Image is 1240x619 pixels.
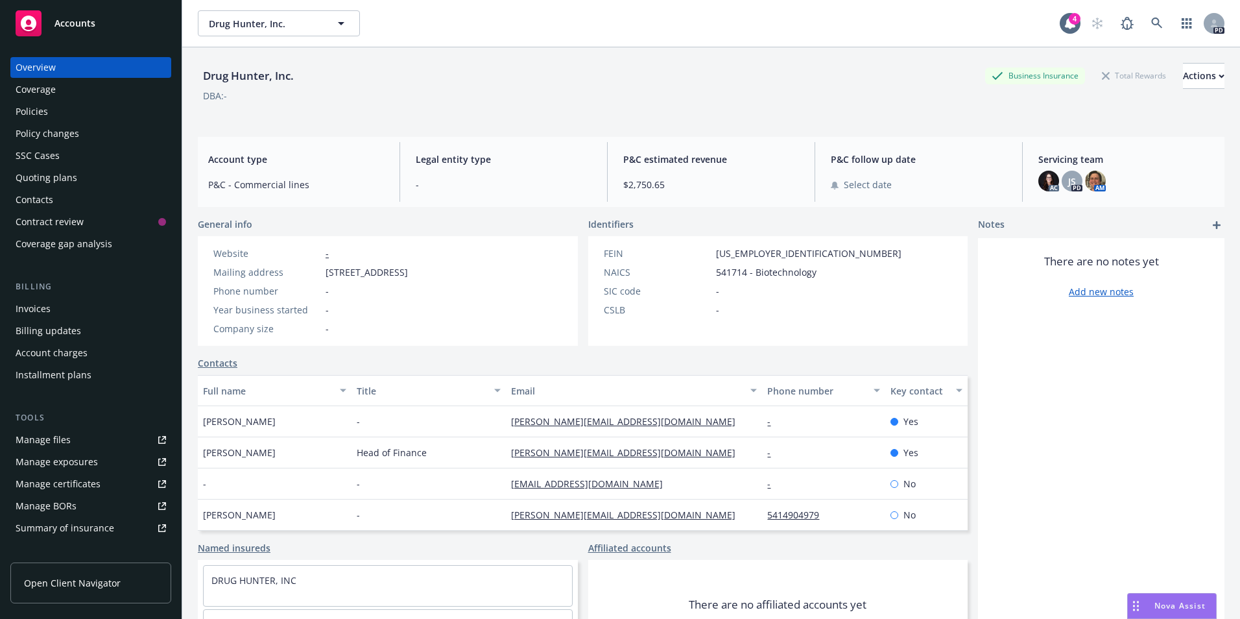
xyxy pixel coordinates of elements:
span: - [203,477,206,491]
span: P&C estimated revenue [623,152,799,166]
img: photo [1085,171,1106,191]
span: Servicing team [1038,152,1214,166]
a: Installment plans [10,365,171,385]
div: Billing updates [16,321,81,341]
a: Manage files [10,430,171,450]
div: Manage exposures [16,452,98,472]
div: Coverage [16,79,56,100]
div: Coverage gap analysis [16,234,112,254]
span: - [357,477,360,491]
a: Coverage [10,79,171,100]
div: Overview [16,57,56,78]
span: Yes [903,415,918,428]
a: Start snowing [1084,10,1110,36]
span: - [326,322,329,335]
div: Phone number [213,284,320,298]
a: [PERSON_NAME][EMAIL_ADDRESS][DOMAIN_NAME] [511,446,746,459]
button: Full name [198,375,352,406]
a: Account charges [10,343,171,363]
div: SSC Cases [16,145,60,166]
span: - [326,284,329,298]
a: Accounts [10,5,171,42]
div: FEIN [604,247,711,260]
a: Search [1144,10,1170,36]
span: Account type [208,152,384,166]
a: Add new notes [1069,285,1134,298]
div: Manage certificates [16,474,101,494]
a: [PERSON_NAME][EMAIL_ADDRESS][DOMAIN_NAME] [511,415,746,428]
a: Contacts [198,356,237,370]
span: Identifiers [588,217,634,231]
div: Policy changes [16,123,79,144]
a: Affiliated accounts [588,541,671,555]
span: - [416,178,591,191]
span: [PERSON_NAME] [203,415,276,428]
button: Actions [1183,63,1224,89]
span: Open Client Navigator [24,576,121,590]
span: JS [1068,175,1076,188]
span: Notes [978,217,1005,233]
div: Title [357,384,486,398]
div: Tools [10,411,171,424]
div: Manage files [16,430,71,450]
a: SSC Cases [10,145,171,166]
a: DRUG HUNTER, INC [211,574,296,587]
a: - [767,446,781,459]
span: [STREET_ADDRESS] [326,265,408,279]
span: Legal entity type [416,152,591,166]
span: [PERSON_NAME] [203,446,276,459]
div: CSLB [604,303,711,317]
a: Invoices [10,298,171,319]
div: Drug Hunter, Inc. [198,67,299,84]
span: [PERSON_NAME] [203,508,276,522]
a: Policies [10,101,171,122]
div: DBA: - [203,89,227,103]
a: - [767,415,781,428]
button: Key contact [885,375,968,406]
div: Key contact [890,384,948,398]
div: Company size [213,322,320,335]
a: [EMAIL_ADDRESS][DOMAIN_NAME] [511,478,673,490]
div: 4 [1069,10,1080,22]
div: Year business started [213,303,320,317]
span: Head of Finance [357,446,427,459]
span: [US_EMPLOYER_IDENTIFICATION_NUMBER] [716,247,901,260]
span: $2,750.65 [623,178,799,191]
a: Manage certificates [10,474,171,494]
div: Business Insurance [985,67,1085,84]
div: Invoices [16,298,51,319]
a: Summary of insurance [10,518,171,539]
span: There are no notes yet [1044,254,1159,269]
span: - [357,415,360,428]
a: 5414904979 [767,509,829,521]
a: - [767,478,781,490]
span: Accounts [54,18,95,29]
a: Contacts [10,189,171,210]
button: Phone number [762,375,885,406]
a: Quoting plans [10,167,171,188]
a: Manage BORs [10,496,171,516]
a: Coverage gap analysis [10,234,171,254]
span: P&C follow up date [831,152,1007,166]
img: photo [1038,171,1059,191]
div: Email [511,384,743,398]
div: Actions [1183,64,1224,88]
button: Nova Assist [1127,593,1217,619]
a: - [326,247,329,260]
div: Drag to move [1128,594,1144,618]
div: Summary of insurance [16,518,114,539]
span: - [716,284,719,298]
span: No [903,477,916,491]
span: Select date [844,178,892,191]
div: Total Rewards [1095,67,1173,84]
a: Contract review [10,212,171,232]
span: P&C - Commercial lines [208,178,384,191]
div: Full name [203,384,332,398]
span: There are no affiliated accounts yet [689,597,866,613]
a: Manage exposures [10,452,171,472]
span: - [326,303,329,317]
div: Contacts [16,189,53,210]
div: Mailing address [213,265,320,279]
button: Title [352,375,505,406]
